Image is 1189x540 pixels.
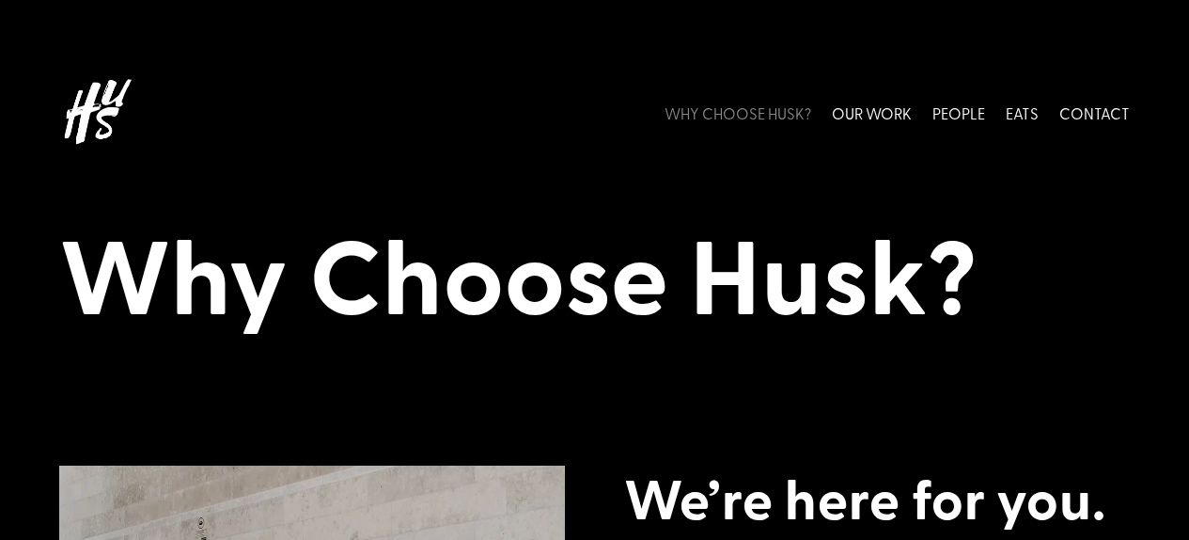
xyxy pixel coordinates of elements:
a: CONTACT [1059,71,1130,155]
h1: Why Choose Husk? [59,212,1130,345]
a: EATS [1006,71,1039,155]
a: PEOPLE [932,71,985,155]
img: Husk logo [59,71,163,155]
a: OUR WORK [832,71,912,155]
a: WHY CHOOSE HUSK? [665,71,811,155]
